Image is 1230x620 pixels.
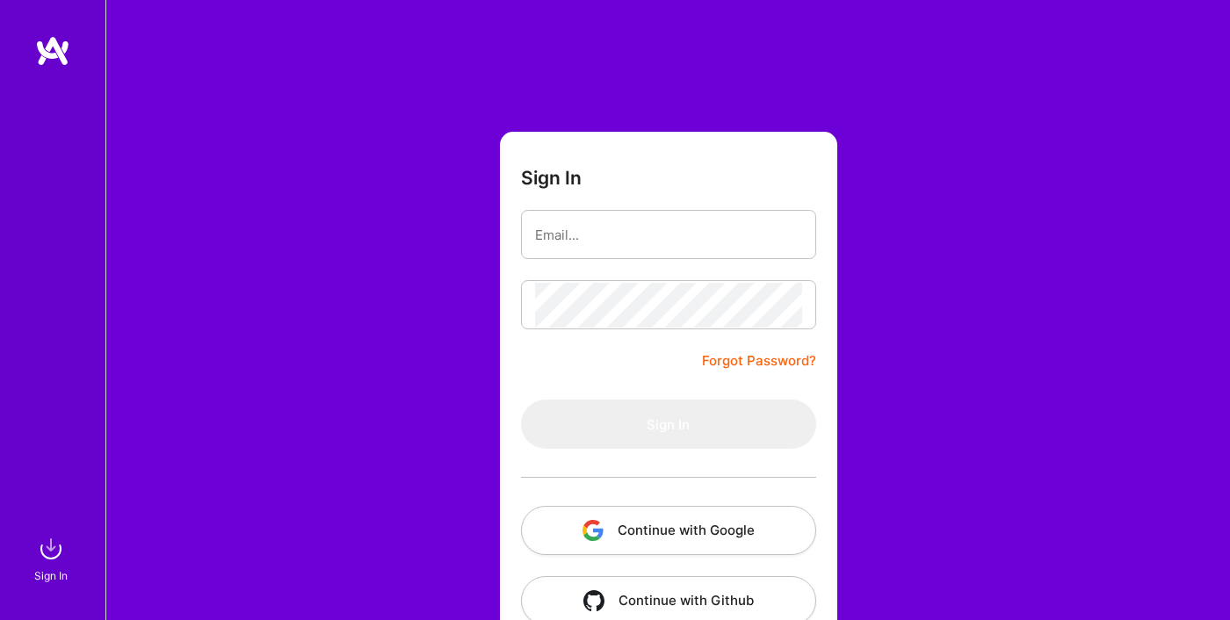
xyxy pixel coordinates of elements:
h3: Sign In [521,167,582,189]
input: Email... [535,213,802,257]
a: Forgot Password? [702,350,816,371]
img: icon [582,520,604,541]
button: Continue with Google [521,506,816,555]
a: sign inSign In [37,531,69,585]
img: sign in [33,531,69,566]
div: Sign In [34,566,68,585]
img: logo [35,35,70,67]
button: Sign In [521,400,816,449]
img: icon [583,590,604,611]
